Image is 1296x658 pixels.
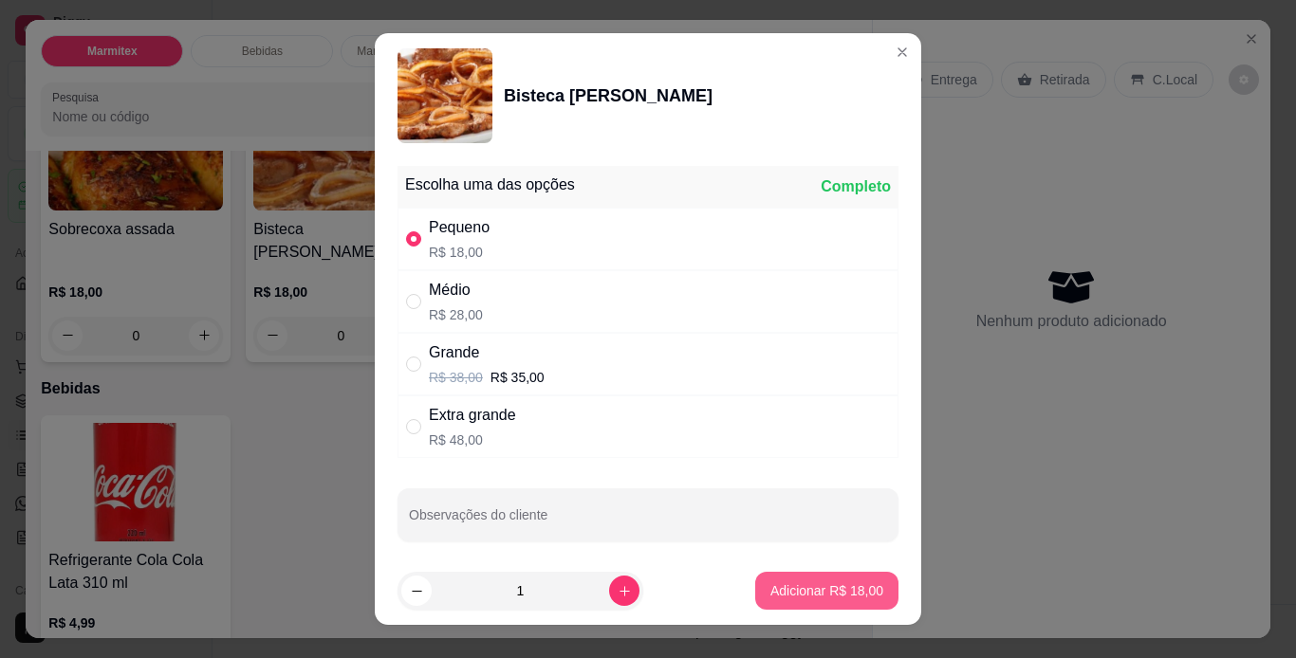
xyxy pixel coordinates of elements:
[429,305,483,324] p: R$ 28,00
[887,37,917,67] button: Close
[770,581,883,600] p: Adicionar R$ 18,00
[398,48,492,143] img: product-image
[609,576,639,606] button: increase-product-quantity
[821,175,891,198] div: Completo
[429,279,483,302] div: Médio
[429,430,516,449] p: R$ 48,00
[755,572,898,610] button: Adicionar R$ 18,00
[491,368,545,387] p: R$ 35,00
[504,82,713,109] div: Bisteca [PERSON_NAME]
[429,243,490,262] p: R$ 18,00
[401,576,432,606] button: decrease-product-quantity
[429,341,545,364] div: Grande
[429,404,516,427] div: Extra grande
[429,216,490,239] div: Pequeno
[405,174,575,196] div: Escolha uma das opções
[429,368,483,387] p: R$ 38,00
[409,513,887,532] input: Observações do cliente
